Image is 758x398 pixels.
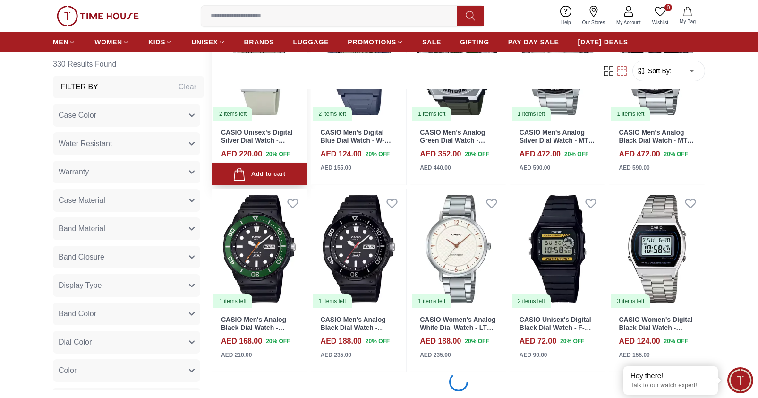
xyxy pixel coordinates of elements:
span: Display Type [59,280,102,291]
span: 20 % OFF [266,150,290,158]
img: CASIO Women's Analog White Dial Watch - LTP-VT04D-7A [410,189,506,309]
a: [DATE] DEALS [578,34,628,51]
span: 20 % OFF [366,150,390,158]
span: Wishlist [648,19,672,26]
span: 20 % OFF [560,337,584,346]
h4: AED 168.00 [221,336,262,347]
div: Chat Widget [727,367,753,393]
span: Sort By: [646,66,672,76]
img: CASIO Men's Analog Black Dial Watch - MRW-230H-1E3VDF [212,189,307,309]
div: AED 235.00 [321,351,351,359]
a: LUGGAGE [293,34,329,51]
span: GIFTING [460,37,489,47]
h4: AED 472.00 [619,148,660,160]
span: Band Closure [59,251,104,263]
div: 1 items left [611,107,650,121]
div: 1 items left [313,294,352,308]
a: PROMOTIONS [348,34,403,51]
div: 2 items left [512,294,551,308]
h4: AED 124.00 [619,336,660,347]
span: KIDS [148,37,165,47]
a: UNISEX [191,34,225,51]
img: ... [57,6,139,26]
img: CASIO Unisex's Digital Black Dial Watch - F-94WA-9DG [510,189,605,309]
h4: AED 220.00 [221,148,262,160]
button: Water Resistant [53,132,200,155]
button: My Bag [674,5,701,27]
span: MEN [53,37,68,47]
span: SALE [422,37,441,47]
h4: AED 72.00 [520,336,556,347]
span: Help [557,19,575,26]
div: 1 items left [412,294,451,308]
span: 20 % OFF [266,337,290,346]
div: Hey there! [630,371,711,381]
button: Case Material [53,189,200,212]
a: CASIO Men's Analog Black Dial Watch - MRW-230H-1E1VDF1 items left [311,189,407,309]
span: My Bag [676,18,699,25]
a: CASIO Unisex's Digital Silver Dial Watch - A100WEF-8ADF [221,129,293,152]
span: Case Material [59,195,105,206]
a: PAY DAY SALE [508,34,559,51]
a: WOMEN [94,34,129,51]
a: BRANDS [244,34,274,51]
a: CASIO Women's Digital Black Dial Watch - B640WD-1AVDF [619,316,692,339]
span: 20 % OFF [664,337,688,346]
span: Our Stores [579,19,609,26]
a: CASIO Men's Analog Green Dial Watch - MWA-300H-3AVDF [420,129,485,152]
div: AED 440.00 [420,164,451,172]
a: CASIO Unisex's Digital Black Dial Watch - F-94WA-9DG2 items left [510,189,605,309]
div: 2 items left [213,107,252,121]
span: Band Material [59,223,105,234]
img: CASIO Women's Digital Black Dial Watch - B640WD-1AVDF [609,189,705,309]
span: Water Resistant [59,138,112,149]
div: AED 590.00 [619,164,649,172]
a: CASIO Men's Analog Black Dial Watch - MRW-230H-1E3VDF [221,316,286,339]
a: Help [555,4,577,28]
h6: 330 Results Found [53,53,204,76]
div: AED 235.00 [420,351,451,359]
span: [DATE] DEALS [578,37,628,47]
button: Display Type [53,274,200,297]
a: CASIO Unisex's Digital Black Dial Watch - F-94WA-9DG [520,316,591,339]
span: WOMEN [94,37,122,47]
span: UNISEX [191,37,218,47]
span: BRANDS [244,37,274,47]
span: Dial Color [59,337,92,348]
a: CASIO Women's Analog White Dial Watch - LTP-VT04D-7A1 items left [410,189,506,309]
div: 1 items left [512,107,551,121]
a: CASIO Women's Digital Black Dial Watch - B640WD-1AVDF3 items left [609,189,705,309]
span: Case Color [59,110,96,121]
h4: AED 472.00 [520,148,561,160]
h4: AED 124.00 [321,148,362,160]
span: Color [59,365,77,376]
span: 20 % OFF [664,150,688,158]
h3: Filter By [60,81,98,93]
div: Add to cart [233,168,285,181]
div: 2 items left [313,107,352,121]
span: 20 % OFF [366,337,390,346]
h4: AED 188.00 [420,336,461,347]
a: CASIO Men's Analog Black Dial Watch - MRW-230H-1E3VDF1 items left [212,189,307,309]
div: AED 155.00 [619,351,649,359]
a: CASIO Women's Analog White Dial Watch - LTP-VT04D-7A [420,316,495,339]
span: 0 [664,4,672,11]
a: MEN [53,34,76,51]
p: Talk to our watch expert! [630,381,711,389]
a: 0Wishlist [647,4,674,28]
a: GIFTING [460,34,489,51]
button: Warranty [53,161,200,183]
span: Band Color [59,308,96,320]
a: CASIO Men's Analog Silver Dial Watch - MTD-125D-7AVDF [520,129,596,152]
button: Add to cart [212,163,307,185]
div: Clear [179,81,196,93]
span: 20 % OFF [465,150,489,158]
span: LUGGAGE [293,37,329,47]
span: PROMOTIONS [348,37,396,47]
a: KIDS [148,34,172,51]
button: Dial Color [53,331,200,354]
div: AED 590.00 [520,164,550,172]
span: 20 % OFF [465,337,489,346]
a: SALE [422,34,441,51]
div: 1 items left [412,107,451,121]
